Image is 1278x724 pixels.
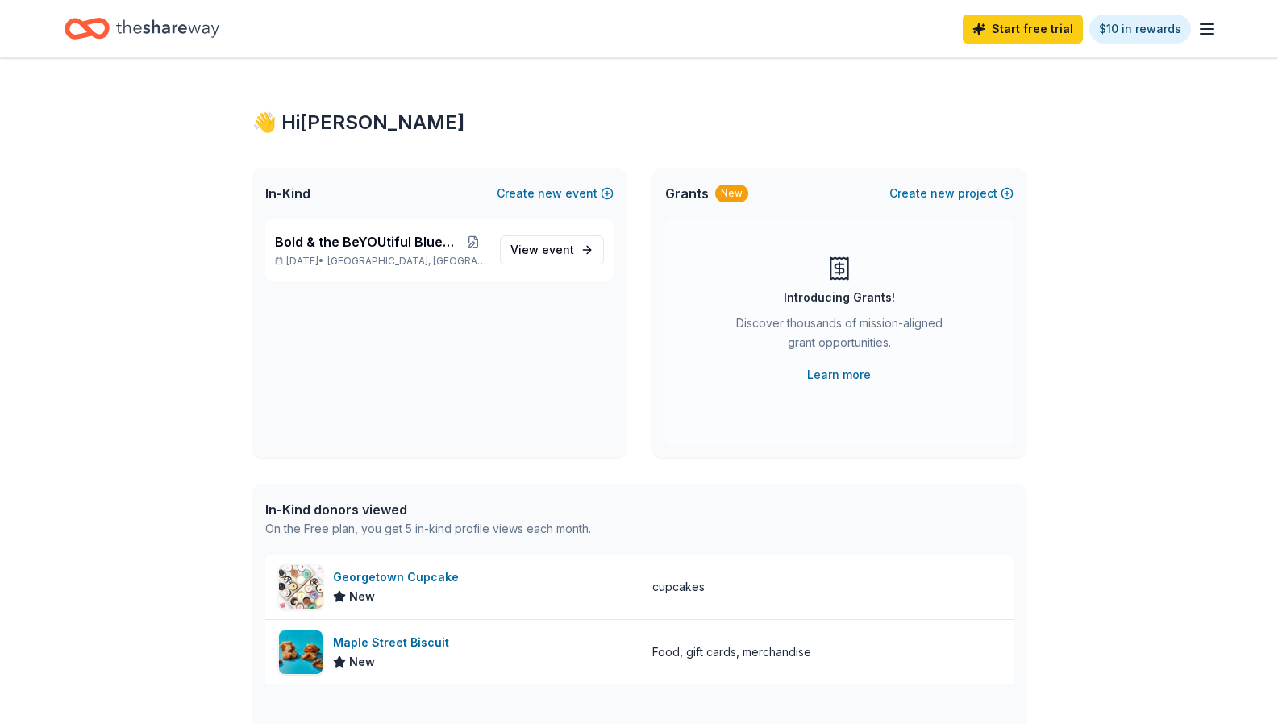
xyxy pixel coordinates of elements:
[497,184,614,203] button: Createnewevent
[510,240,574,260] span: View
[930,184,955,203] span: new
[665,184,709,203] span: Grants
[807,365,871,385] a: Learn more
[542,243,574,256] span: event
[279,565,323,609] img: Image for Georgetown Cupcake
[65,10,219,48] a: Home
[265,184,310,203] span: In-Kind
[327,255,486,268] span: [GEOGRAPHIC_DATA], [GEOGRAPHIC_DATA]
[333,568,465,587] div: Georgetown Cupcake
[963,15,1083,44] a: Start free trial
[652,577,705,597] div: cupcakes
[730,314,949,359] div: Discover thousands of mission-aligned grant opportunities.
[652,643,811,662] div: Food, gift cards, merchandise
[265,500,591,519] div: In-Kind donors viewed
[279,630,323,674] img: Image for Maple Street Biscuit
[349,652,375,672] span: New
[265,519,591,539] div: On the Free plan, you get 5 in-kind profile views each month.
[715,185,748,202] div: New
[252,110,1026,135] div: 👋 Hi [PERSON_NAME]
[500,235,604,264] a: View event
[275,232,461,252] span: Bold & the BeYOUtiful Blueprint Tour
[784,288,895,307] div: Introducing Grants!
[349,587,375,606] span: New
[333,633,456,652] div: Maple Street Biscuit
[538,184,562,203] span: new
[1089,15,1191,44] a: $10 in rewards
[275,255,487,268] p: [DATE] •
[889,184,1014,203] button: Createnewproject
